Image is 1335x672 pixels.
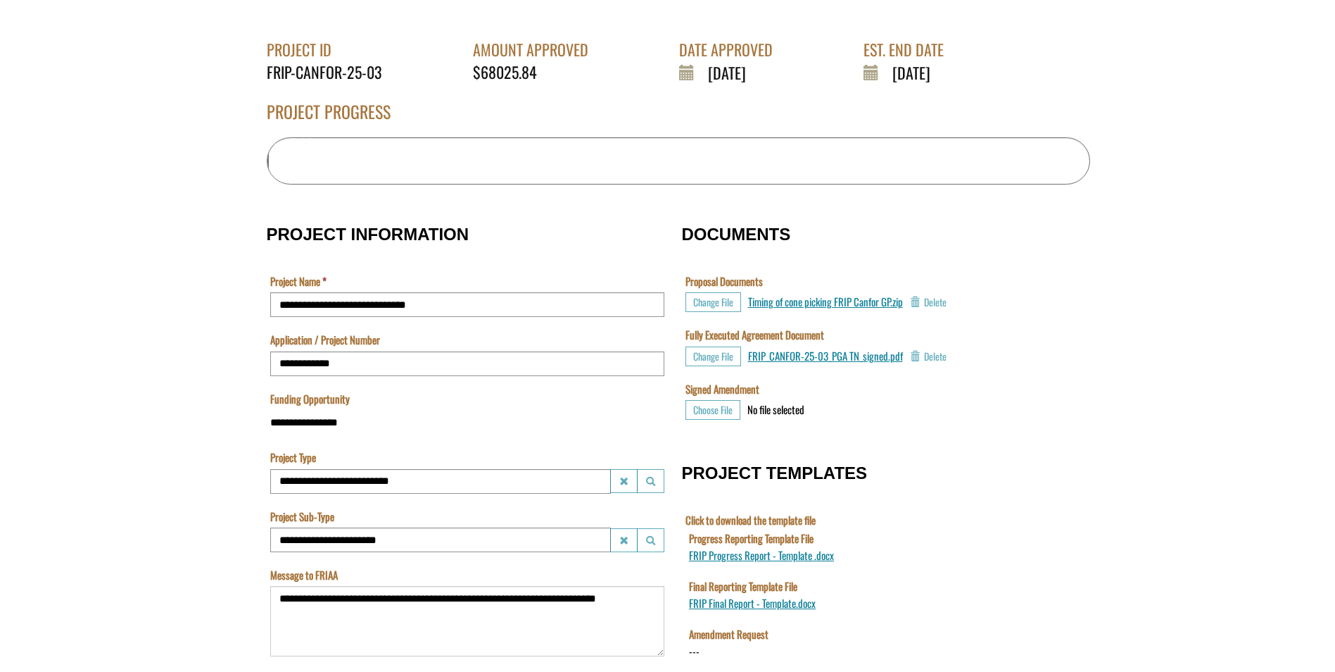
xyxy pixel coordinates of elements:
[270,568,338,583] label: Message to FRIAA
[610,528,638,552] button: Project Sub-Type Clear lookup field
[267,99,1090,137] div: PROJECT PROGRESS
[270,410,664,435] input: Funding Opportunity
[4,64,130,80] a: FRIP Final Report - Template.docx
[685,292,741,312] button: Choose File for Proposal Documents
[863,39,954,61] div: EST. END DATE
[610,469,638,493] button: Project Type Clear lookup field
[910,347,947,366] button: Delete
[270,586,664,657] textarea: Message to FRIAA
[747,402,804,417] div: No file selected
[270,274,327,289] label: Project Name
[685,274,763,289] label: Proposal Documents
[270,332,380,347] label: Application / Project Number
[748,294,903,309] a: Timing of cone picking FRIP Canfor GP.zip
[270,450,316,465] label: Project Type
[863,61,954,84] div: [DATE]
[685,382,759,397] label: Signed Amendment
[748,348,903,363] a: FRIP_CANFOR-25-03_PGA TN_signed.pdf
[4,16,148,32] a: FRIP Progress Report - Template .docx
[685,400,740,420] button: Choose File for Signed Amendment
[267,225,668,244] h3: PROJECT INFORMATION
[270,392,350,406] label: Funding Opportunity
[473,39,599,61] div: AMOUNT APPROVED
[4,48,112,63] label: Final Reporting Template File
[685,347,741,366] button: Choose File for Fully Executed Agreement Document
[267,39,393,61] div: PROJECT ID
[270,469,611,494] input: Project Type
[270,292,664,317] input: Project Name
[682,211,1069,435] fieldset: DOCUMENTS
[679,39,783,61] div: DATE APPROVED
[682,225,1069,244] h3: DOCUMENTS
[267,211,668,672] fieldset: PROJECT INFORMATION
[637,469,664,493] button: Project Type Launch lookup modal
[910,292,947,312] button: Delete
[637,528,664,552] button: Project Sub-Type Launch lookup modal
[267,61,393,83] div: FRIP-CANFOR-25-03
[685,328,824,342] label: Fully Executed Agreement Document
[4,113,14,127] div: ---
[270,509,334,524] label: Project Sub-Type
[685,513,816,528] label: Click to download the template file
[4,96,83,111] label: File field for users to download amendment request template
[473,61,599,83] div: $68025.84
[270,528,611,552] input: Project Sub-Type
[679,61,783,84] div: [DATE]
[267,138,269,184] div: 0% Completed - 0 of 1 Milestones Complete
[682,464,1069,483] h3: PROJECT TEMPLATES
